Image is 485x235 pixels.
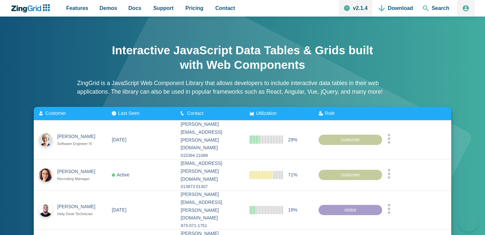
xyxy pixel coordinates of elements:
span: 71% [288,171,297,179]
span: Customer [45,111,66,116]
div: 973-071-1751 [181,222,239,229]
div: [PERSON_NAME][EMAIL_ADDRESS][PERSON_NAME][DOMAIN_NAME] [181,191,239,222]
div: [PERSON_NAME] [57,133,101,141]
a: ZingChart Logo. Click to return to the homepage [11,4,53,13]
div: 015394 21089 [181,152,239,159]
span: Last Seen [118,111,140,116]
span: Docs [128,4,141,13]
div: [PERSON_NAME] [57,168,101,176]
h1: Interactive JavaScript Data Tables & Grids built with Web Components [110,43,375,72]
div: [PERSON_NAME] [57,203,101,211]
div: Help Desk Technician [57,211,101,217]
span: Contact [215,4,235,13]
span: Role [325,111,335,116]
div: customer [319,134,382,145]
span: 19% [288,206,297,214]
p: ZingGrid is a JavaScript Web Component Library that allows developers to include interactive data... [77,79,408,96]
div: Active [112,171,129,179]
div: Recruiting Manager [57,176,101,182]
span: Pricing [186,4,203,13]
div: [DATE] [112,136,126,144]
div: 013873 01307 [181,183,239,190]
span: Demos [100,4,117,13]
span: Support [153,4,173,13]
span: Utilization [256,111,277,116]
span: 29% [288,136,297,144]
div: [PERSON_NAME][EMAIL_ADDRESS][PERSON_NAME][DOMAIN_NAME] [181,120,239,152]
div: [DATE] [112,206,126,214]
div: customer [319,169,382,180]
div: [EMAIL_ADDRESS][PERSON_NAME][DOMAIN_NAME] [181,160,239,183]
div: Software Engineer IV [57,141,101,147]
span: Contact [187,111,203,116]
iframe: Toggle Customer Support [459,212,478,232]
div: visitor [319,205,382,215]
span: Features [66,4,88,13]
